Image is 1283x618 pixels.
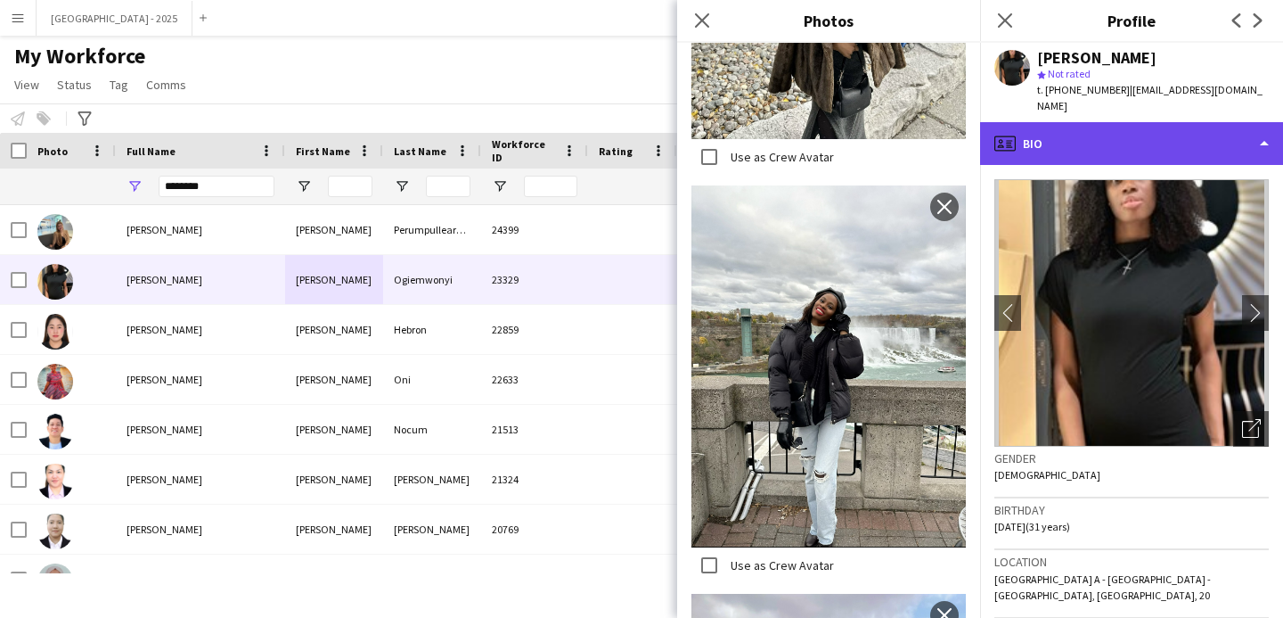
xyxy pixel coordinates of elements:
[285,305,383,354] div: [PERSON_NAME]
[994,520,1070,533] span: [DATE] (31 years)
[285,205,383,254] div: [PERSON_NAME]
[37,264,73,300] img: Jennifer Ogiemwonyi
[127,423,202,436] span: [PERSON_NAME]
[110,77,128,93] span: Tag
[394,144,446,158] span: Last Name
[481,305,588,354] div: 22859
[1037,83,1263,112] span: | [EMAIL_ADDRESS][DOMAIN_NAME]
[426,176,470,197] input: Last Name Filter Input
[296,144,350,158] span: First Name
[691,185,966,548] img: Crew photo 1087995
[481,205,588,254] div: 24399
[1037,50,1156,66] div: [PERSON_NAME]
[994,468,1100,482] span: [DEMOGRAPHIC_DATA]
[994,573,1211,602] span: [GEOGRAPHIC_DATA] A - [GEOGRAPHIC_DATA] - [GEOGRAPHIC_DATA], [GEOGRAPHIC_DATA], 20
[994,502,1269,518] h3: Birthday
[980,9,1283,32] h3: Profile
[727,557,834,573] label: Use as Crew Avatar
[383,255,481,304] div: Ogiemwonyi
[139,73,193,96] a: Comms
[383,555,481,604] div: Sabado
[492,178,508,194] button: Open Filter Menu
[127,523,202,536] span: [PERSON_NAME]
[37,314,73,350] img: Jennifer Hebron
[37,414,73,449] img: Jennifer Nocum
[492,137,556,164] span: Workforce ID
[37,214,73,250] img: Jennifer Perumpullearachchi
[102,73,135,96] a: Tag
[127,323,202,336] span: [PERSON_NAME]
[481,405,588,454] div: 21513
[1233,411,1269,447] div: Open photos pop-in
[383,505,481,554] div: [PERSON_NAME]
[980,122,1283,165] div: Bio
[285,505,383,554] div: [PERSON_NAME]
[394,178,410,194] button: Open Filter Menu
[127,223,202,236] span: [PERSON_NAME]
[127,373,202,386] span: [PERSON_NAME]
[285,255,383,304] div: [PERSON_NAME]
[677,9,980,32] h3: Photos
[481,255,588,304] div: 23329
[37,514,73,549] img: Jennifer Mendoza
[127,144,176,158] span: Full Name
[37,564,73,599] img: Jennifer Sabado
[481,455,588,504] div: 21324
[1048,67,1091,80] span: Not rated
[37,1,192,36] button: [GEOGRAPHIC_DATA] - 2025
[383,405,481,454] div: Nocum
[127,273,202,286] span: [PERSON_NAME]
[285,355,383,404] div: [PERSON_NAME]
[383,205,481,254] div: Perumpullearachchi
[37,364,73,400] img: Jennifer Oni
[127,178,143,194] button: Open Filter Menu
[994,450,1269,466] h3: Gender
[50,73,99,96] a: Status
[14,77,39,93] span: View
[524,176,577,197] input: Workforce ID Filter Input
[481,555,588,604] div: 19917
[481,505,588,554] div: 20769
[1037,83,1130,96] span: t. [PHONE_NUMBER]
[328,176,372,197] input: First Name Filter Input
[285,405,383,454] div: [PERSON_NAME]
[296,178,312,194] button: Open Filter Menu
[599,144,633,158] span: Rating
[37,464,73,499] img: Jennifer Castro
[481,355,588,404] div: 22633
[57,77,92,93] span: Status
[727,148,834,164] label: Use as Crew Avatar
[14,43,145,70] span: My Workforce
[383,455,481,504] div: [PERSON_NAME]
[285,455,383,504] div: [PERSON_NAME]
[74,108,95,129] app-action-btn: Advanced filters
[994,554,1269,570] h3: Location
[146,77,186,93] span: Comms
[37,144,68,158] span: Photo
[127,473,202,486] span: [PERSON_NAME]
[994,179,1269,447] img: Crew avatar or photo
[383,305,481,354] div: Hebron
[285,555,383,604] div: [PERSON_NAME]
[383,355,481,404] div: Oni
[127,573,202,586] span: [PERSON_NAME]
[7,73,46,96] a: View
[159,176,274,197] input: Full Name Filter Input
